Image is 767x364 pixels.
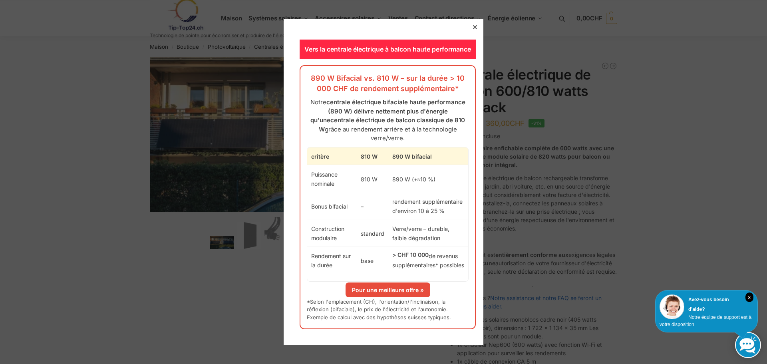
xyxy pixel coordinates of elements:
[311,153,329,160] font: critère
[311,74,465,93] font: 890 W Bifacial vs. 810 W – sur la durée > 10 000 CHF de rendement supplémentaire*
[300,40,476,59] div: Vers la centrale électrique à balcon haute performance
[307,298,451,320] font: *Selon l'emplacement (CH), l'orientation/l'inclinaison, la réflexion (bifaciale), le prix de l'él...
[352,286,424,293] font: Pour une meilleure offre »
[392,153,432,160] font: 890 W bifacial
[392,251,429,258] font: > CHF 10 000
[319,116,465,133] font: centrale électrique de balcon classique de 810 W
[361,230,384,237] font: standard
[745,292,753,302] i: Fermer
[361,153,378,160] font: 810 W
[361,203,364,209] font: –
[311,171,338,187] font: Puissance nominale
[325,125,457,142] font: grâce au rendement arrière et à la technologie verre/verre
[392,198,463,215] font: rendement supplémentaire d'environ 10 à 25 %
[403,134,405,142] font: .
[392,175,436,182] font: 890 W (+≈10 %)
[346,282,430,297] a: Pour une meilleure offre »
[392,225,449,242] font: Verre/verre – durable, faible dégradation
[311,225,344,242] font: Construction modulaire
[310,98,326,106] font: Notre
[310,98,465,124] font: centrale électrique bifaciale haute performance (890 W) délivre nettement plus d'énergie qu'une
[748,295,751,300] font: ×
[660,314,751,327] font: Notre équipe de support est à votre disposition
[304,45,471,53] font: Vers la centrale électrique à balcon haute performance
[361,257,374,264] font: base
[688,297,729,312] font: Avez-vous besoin d'aide?
[361,175,378,182] font: 810 W
[311,253,351,269] font: Rendement sur la durée
[311,203,348,209] font: Bonus bifacial
[660,294,684,319] img: Service client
